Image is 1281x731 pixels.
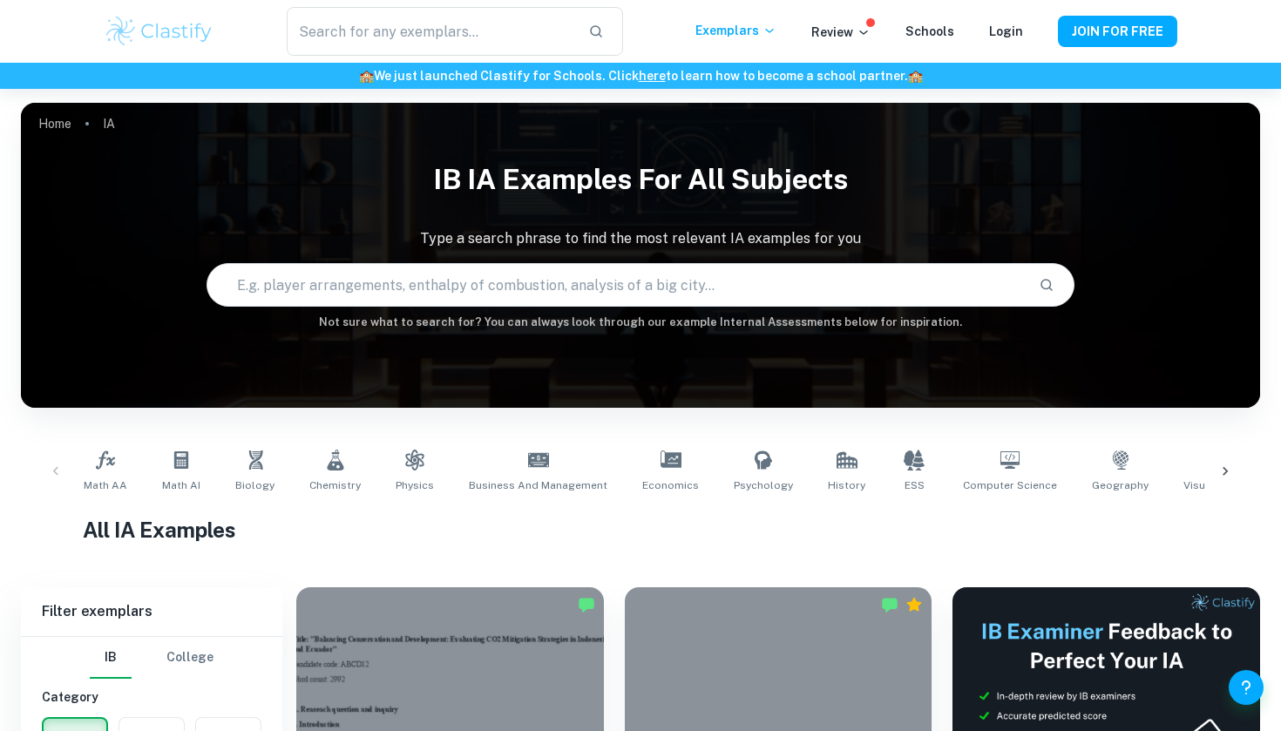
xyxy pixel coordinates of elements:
[21,228,1260,249] p: Type a search phrase to find the most relevant IA examples for you
[21,152,1260,207] h1: IB IA examples for all subjects
[905,596,923,613] div: Premium
[90,637,213,679] div: Filter type choice
[905,477,925,493] span: ESS
[811,23,871,42] p: Review
[469,477,607,493] span: Business and Management
[734,477,793,493] span: Psychology
[908,69,923,83] span: 🏫
[90,637,132,679] button: IB
[578,596,595,613] img: Marked
[881,596,898,613] img: Marked
[166,637,213,679] button: College
[3,66,1278,85] h6: We just launched Clastify for Schools. Click to learn how to become a school partner.
[104,14,214,49] img: Clastify logo
[235,477,274,493] span: Biology
[207,261,1024,309] input: E.g. player arrangements, enthalpy of combustion, analysis of a big city...
[828,477,865,493] span: History
[21,314,1260,331] h6: Not sure what to search for? You can always look through our example Internal Assessments below f...
[21,587,282,636] h6: Filter exemplars
[905,24,954,38] a: Schools
[639,69,666,83] a: here
[309,477,361,493] span: Chemistry
[287,7,574,56] input: Search for any exemplars...
[162,477,200,493] span: Math AI
[38,112,71,136] a: Home
[42,687,261,707] h6: Category
[695,21,776,40] p: Exemplars
[84,477,127,493] span: Math AA
[396,477,434,493] span: Physics
[1229,670,1264,705] button: Help and Feedback
[1058,16,1177,47] button: JOIN FOR FREE
[359,69,374,83] span: 🏫
[642,477,699,493] span: Economics
[989,24,1023,38] a: Login
[1032,270,1061,300] button: Search
[83,514,1198,545] h1: All IA Examples
[103,114,115,133] p: IA
[963,477,1057,493] span: Computer Science
[1092,477,1149,493] span: Geography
